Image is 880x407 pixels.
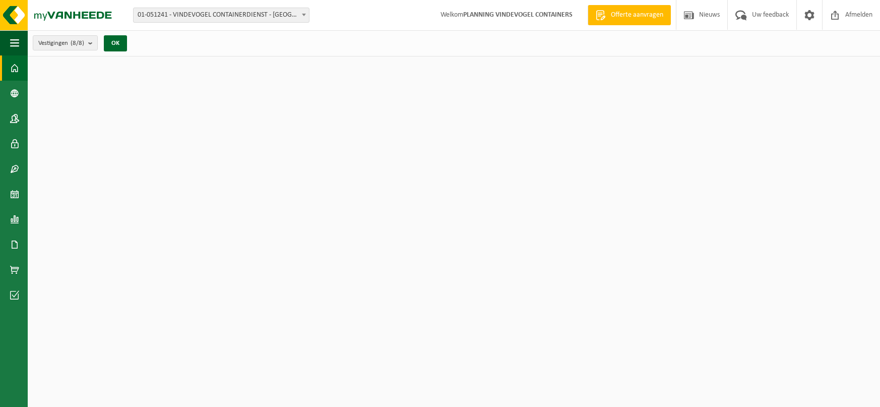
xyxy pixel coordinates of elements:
[608,10,666,20] span: Offerte aanvragen
[463,11,573,19] strong: PLANNING VINDEVOGEL CONTAINERS
[133,8,309,23] span: 01-051241 - VINDEVOGEL CONTAINERDIENST - OUDENAARDE - OUDENAARDE
[104,35,127,51] button: OK
[33,35,98,50] button: Vestigingen(8/8)
[71,40,84,46] count: (8/8)
[588,5,671,25] a: Offerte aanvragen
[38,36,84,51] span: Vestigingen
[134,8,309,22] span: 01-051241 - VINDEVOGEL CONTAINERDIENST - OUDENAARDE - OUDENAARDE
